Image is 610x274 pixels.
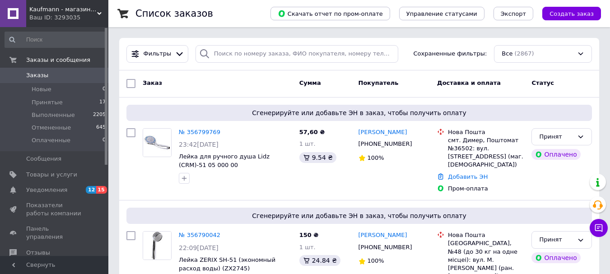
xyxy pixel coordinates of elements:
[99,98,106,107] span: 17
[26,249,50,257] span: Отзывы
[437,79,501,86] span: Доставка и оплата
[179,244,219,251] span: 22:09[DATE]
[270,7,390,20] button: Скачать отчет по пром-оплате
[26,225,84,241] span: Панель управления
[359,128,407,137] a: [PERSON_NAME]
[299,244,316,251] span: 1 шт.
[179,129,220,135] a: № 356799769
[143,129,171,157] img: Фото товару
[143,231,172,260] a: Фото товару
[143,79,162,86] span: Заказ
[32,85,51,93] span: Новые
[501,10,526,17] span: Экспорт
[299,255,340,266] div: 24.84 ₴
[539,235,573,245] div: Принят
[502,50,512,58] span: Все
[130,211,588,220] span: Сгенерируйте или добавьте ЭН в заказ, чтобы получить оплату
[135,8,213,19] h1: Список заказов
[359,79,399,86] span: Покупатель
[179,256,275,272] a: Лейка ZERIX SH-51 (экономный расход воды) (ZX2745)
[368,154,384,161] span: 100%
[32,124,71,132] span: Отмененные
[549,10,594,17] span: Создать заказ
[531,252,580,263] div: Оплачено
[143,232,171,260] img: Фото товару
[368,257,384,264] span: 100%
[448,136,524,169] div: смт. Димер, Поштомат №36502: вул. [STREET_ADDRESS] (маг. [DEMOGRAPHIC_DATA])
[32,136,70,144] span: Оплаченные
[359,231,407,240] a: [PERSON_NAME]
[299,232,319,238] span: 150 ₴
[299,140,316,147] span: 1 шт.
[26,56,90,64] span: Заказы и сообщения
[144,50,172,58] span: Фильтры
[102,85,106,93] span: 0
[32,98,63,107] span: Принятые
[26,186,67,194] span: Уведомления
[448,231,524,239] div: Нова Пошта
[494,7,533,20] button: Экспорт
[533,10,601,17] a: Создать заказ
[299,152,336,163] div: 9.54 ₴
[130,108,588,117] span: Сгенерируйте или добавьте ЭН в заказ, чтобы получить оплату
[86,186,96,194] span: 12
[448,173,488,180] a: Добавить ЭН
[357,138,414,150] div: [PHONE_NUMBER]
[26,201,84,218] span: Показатели работы компании
[143,128,172,157] a: Фото товару
[102,136,106,144] span: 0
[96,124,106,132] span: 645
[514,50,534,57] span: (2867)
[357,241,414,253] div: [PHONE_NUMBER]
[406,10,477,17] span: Управление статусами
[399,7,484,20] button: Управление статусами
[299,79,321,86] span: Сумма
[26,155,61,163] span: Сообщения
[414,50,487,58] span: Сохраненные фильтры:
[96,186,107,194] span: 15
[539,132,573,142] div: Принят
[542,7,601,20] button: Создать заказ
[32,111,75,119] span: Выполненные
[29,14,108,22] div: Ваш ID: 3293035
[278,9,383,18] span: Скачать отчет по пром-оплате
[531,149,580,160] div: Оплачено
[448,185,524,193] div: Пром-оплата
[93,111,106,119] span: 2205
[26,71,48,79] span: Заказы
[531,79,554,86] span: Статус
[26,171,77,179] span: Товары и услуги
[5,32,107,48] input: Поиск
[179,232,220,238] a: № 356790042
[590,219,608,237] button: Чат с покупателем
[29,5,97,14] span: Kaufmann - магазин сантехники
[448,128,524,136] div: Нова Пошта
[196,45,398,63] input: Поиск по номеру заказа, ФИО покупателя, номеру телефона, Email, номеру накладной
[179,153,270,168] a: Лейка для ручного душа Lidz (CRM)-51 05 000 00
[179,141,219,148] span: 23:42[DATE]
[299,129,325,135] span: 57,60 ₴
